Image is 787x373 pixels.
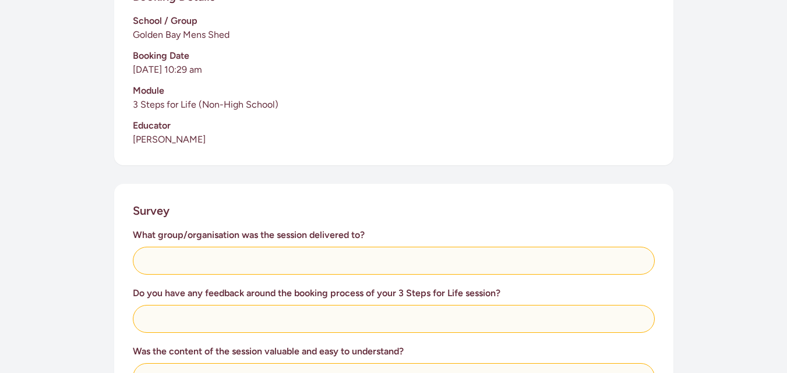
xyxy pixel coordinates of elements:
p: [PERSON_NAME] [133,133,655,147]
h3: Educator [133,119,655,133]
h2: Survey [133,203,170,219]
p: [DATE] 10:29 am [133,63,655,77]
h3: Booking Date [133,49,655,63]
p: 3 Steps for Life (Non-High School) [133,98,655,112]
h3: Was the content of the session valuable and easy to understand? [133,344,655,358]
h3: What group/organisation was the session delivered to? [133,228,655,242]
h3: School / Group [133,14,655,28]
p: Golden Bay Mens Shed [133,28,655,42]
h3: Do you have any feedback around the booking process of your 3 Steps for Life session? [133,286,655,300]
h3: Module [133,84,655,98]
